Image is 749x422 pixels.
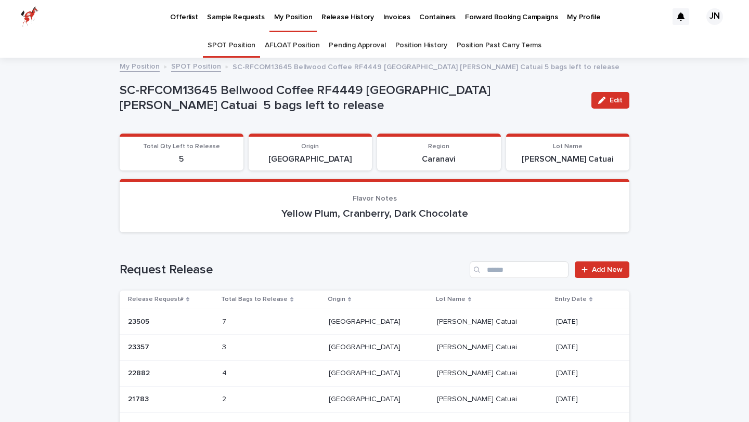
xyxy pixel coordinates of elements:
[120,335,629,361] tr: 2335723357 33 [GEOGRAPHIC_DATA][GEOGRAPHIC_DATA] [PERSON_NAME] Catuai[PERSON_NAME] Catuai [DATE]
[457,33,541,58] a: Position Past Carry Terms
[553,143,583,150] span: Lot Name
[328,294,345,305] p: Origin
[383,154,495,164] p: Caranavi
[556,395,613,404] p: [DATE]
[329,393,403,404] p: [GEOGRAPHIC_DATA]
[592,266,623,273] span: Add New
[555,294,587,305] p: Entry Date
[437,341,519,352] p: [PERSON_NAME] Catuai
[329,367,403,378] p: [GEOGRAPHIC_DATA]
[437,367,519,378] p: [PERSON_NAME] Catuai
[120,386,629,412] tr: 2178321783 22 [GEOGRAPHIC_DATA][GEOGRAPHIC_DATA] [PERSON_NAME] Catuai[PERSON_NAME] Catuai [DATE]
[395,33,447,58] a: Position History
[329,341,403,352] p: [GEOGRAPHIC_DATA]
[575,261,629,278] a: Add New
[120,309,629,335] tr: 2350523505 77 [GEOGRAPHIC_DATA][GEOGRAPHIC_DATA] [PERSON_NAME] Catuai[PERSON_NAME] Catuai [DATE]
[329,315,403,326] p: [GEOGRAPHIC_DATA]
[428,143,449,150] span: Region
[437,315,519,326] p: [PERSON_NAME] Catuai
[126,154,237,164] p: 5
[591,92,629,109] button: Edit
[221,294,288,305] p: Total Bags to Release
[222,341,228,352] p: 3
[556,318,613,326] p: [DATE]
[21,6,38,27] img: zttTXibQQrCfv9chImQE
[128,367,152,378] p: 22882
[233,60,619,72] p: SC-RFCOM13645 Bellwood Coffee RF4449 [GEOGRAPHIC_DATA] [PERSON_NAME] Catuai 5 bags left to release
[255,154,366,164] p: [GEOGRAPHIC_DATA]
[120,262,466,278] h1: Request Release
[128,341,151,352] p: 23357
[556,369,613,378] p: [DATE]
[222,367,229,378] p: 4
[222,393,228,404] p: 2
[208,33,255,58] a: SPOT Position
[222,315,228,326] p: 7
[329,33,385,58] a: Pending Approval
[437,393,519,404] p: [PERSON_NAME] Catuai
[610,97,623,104] span: Edit
[128,315,151,326] p: 23505
[128,393,151,404] p: 21783
[143,143,220,150] span: Total Qty Left to Release
[706,8,723,25] div: JN
[512,154,624,164] p: [PERSON_NAME] Catuai
[120,83,583,113] p: SC-RFCOM13645 Bellwood Coffee RF4449 [GEOGRAPHIC_DATA] [PERSON_NAME] Catuai 5 bags left to release
[353,195,397,202] span: Flavor Notes
[120,60,160,72] a: My Position
[301,143,319,150] span: Origin
[556,343,613,352] p: [DATE]
[120,361,629,387] tr: 2288222882 44 [GEOGRAPHIC_DATA][GEOGRAPHIC_DATA] [PERSON_NAME] Catuai[PERSON_NAME] Catuai [DATE]
[171,60,221,72] a: SPOT Position
[436,294,466,305] p: Lot Name
[132,207,617,220] p: Yellow Plum, Cranberry, Dark Chocolate
[128,294,184,305] p: Release Request#
[265,33,319,58] a: AFLOAT Position
[470,261,569,278] input: Search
